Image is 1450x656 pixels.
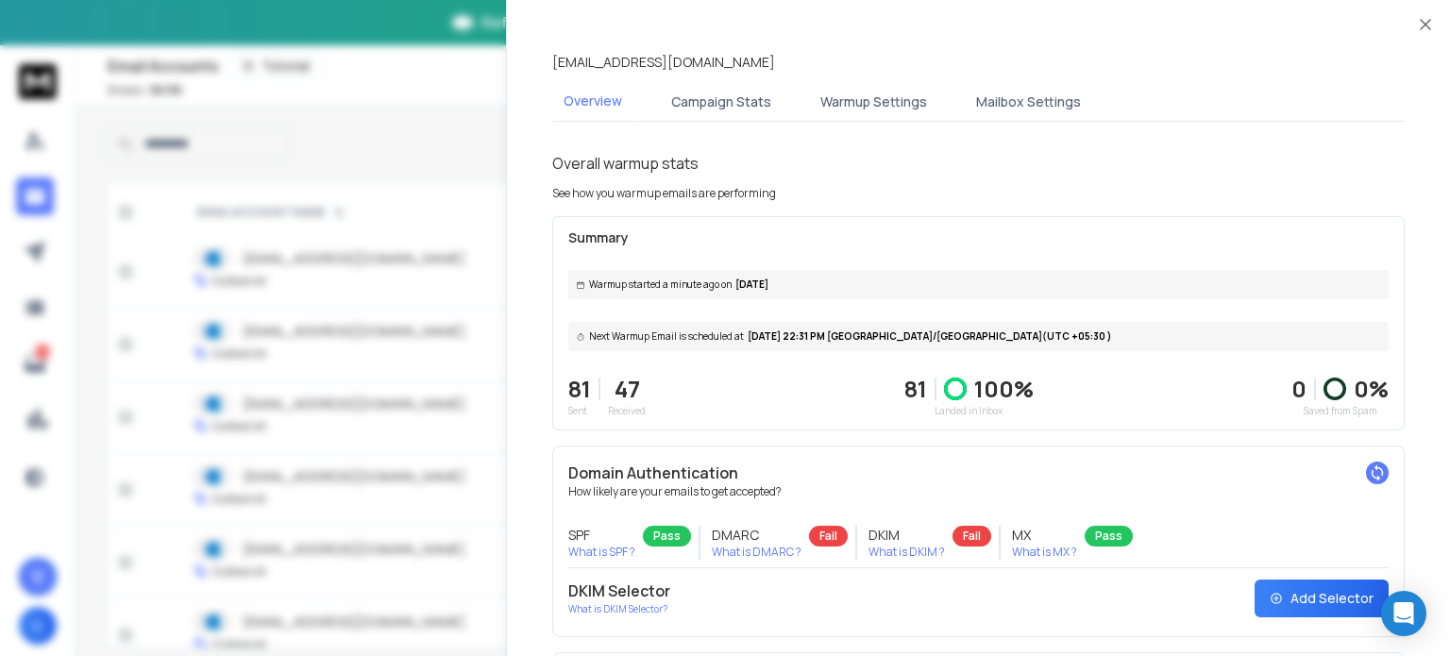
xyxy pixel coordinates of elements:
[552,152,699,175] h1: Overall warmup stats
[809,526,848,547] div: Fail
[568,602,670,616] p: What is DKIM Selector?
[589,329,744,344] span: Next Warmup Email is scheduled at
[712,545,801,560] p: What is DMARC ?
[1381,591,1426,636] div: Open Intercom Messenger
[904,404,1034,418] p: Landed in Inbox
[712,526,801,545] h3: DMARC
[568,374,591,404] p: 81
[868,526,945,545] h3: DKIM
[809,81,938,123] button: Warmup Settings
[589,278,732,292] span: Warmup started a minute ago on
[1012,526,1077,545] h3: MX
[568,580,670,602] h2: DKIM Selector
[1291,373,1307,404] strong: 0
[1085,526,1133,547] div: Pass
[568,270,1389,299] div: [DATE]
[953,526,991,547] div: Fail
[568,484,1389,499] p: How likely are your emails to get accepted?
[568,228,1389,247] p: Summary
[568,526,635,545] h3: SPF
[660,81,783,123] button: Campaign Stats
[643,526,691,547] div: Pass
[568,462,1389,484] h2: Domain Authentication
[568,322,1389,351] div: [DATE] 22:31 PM [GEOGRAPHIC_DATA]/[GEOGRAPHIC_DATA] (UTC +05:30 )
[1354,374,1389,404] p: 0 %
[904,374,927,404] p: 81
[552,80,633,124] button: Overview
[568,404,591,418] p: Sent
[568,545,635,560] p: What is SPF ?
[1291,404,1389,418] p: Saved from Spam
[868,545,945,560] p: What is DKIM ?
[965,81,1092,123] button: Mailbox Settings
[608,404,646,418] p: Received
[1012,545,1077,560] p: What is MX ?
[552,53,775,72] p: [EMAIL_ADDRESS][DOMAIN_NAME]
[974,374,1034,404] p: 100 %
[1255,580,1389,617] button: Add Selector
[552,186,776,201] p: See how you warmup emails are performing
[608,374,646,404] p: 47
